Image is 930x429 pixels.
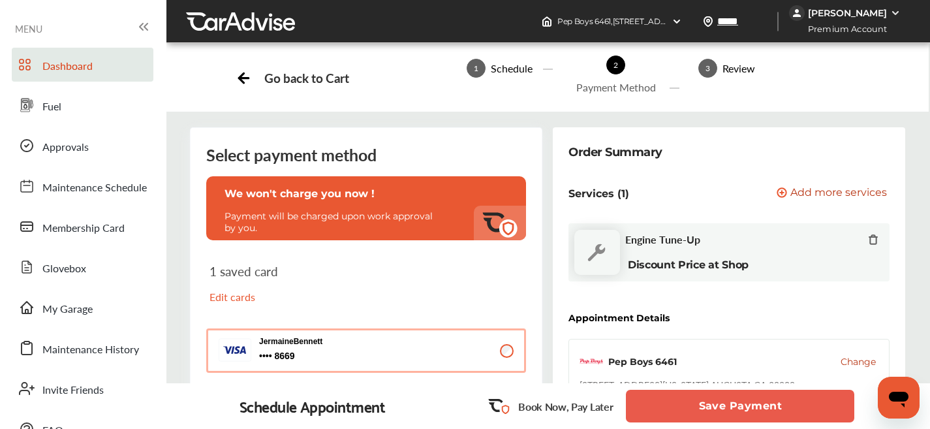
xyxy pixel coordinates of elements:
span: My Garage [42,301,93,318]
a: Fuel [12,88,153,122]
span: Approvals [42,139,89,156]
div: Order Summary [568,143,662,161]
a: Membership Card [12,210,153,244]
div: Pep Boys 6461 [608,355,677,368]
div: Review [717,61,760,76]
span: Premium Account [790,22,897,36]
img: logo-pepboys.png [580,350,603,373]
div: [STREET_ADDRESS][US_STATE] , AUGUSTA , GA 30909 [580,379,795,392]
b: Discount Price at Shop [628,259,749,271]
a: Dashboard [12,48,153,82]
a: My Garage [12,291,153,325]
a: Invite Friends [12,372,153,405]
span: Pep Boys 6461 , [STREET_ADDRESS][US_STATE] AUGUSTA , GA 30909 [557,16,809,26]
span: 8669 [259,350,390,362]
p: Payment will be charged upon work approval by you. [225,210,440,234]
p: Edit cards [209,289,360,304]
span: 3 [698,59,717,78]
p: 8669 [259,350,272,362]
span: Maintenance Schedule [42,180,147,197]
span: Glovebox [42,261,86,278]
span: Maintenance History [42,342,139,358]
iframe: Button to launch messaging window [878,377,920,419]
a: Glovebox [12,250,153,284]
span: MENU [15,24,42,34]
div: Select payment method [206,144,526,166]
button: Change [841,355,876,368]
span: Engine Tune-Up [625,233,700,246]
p: Services (1) [568,187,629,200]
p: Book Now, Pay Later [518,399,613,414]
a: Maintenance History [12,331,153,365]
img: WGsFRI8htEPBVLJbROoPRyZpYNWhNONpIPPETTm6eUC0GeLEiAAAAAElFTkSuQmCC [890,8,901,18]
a: Approvals [12,129,153,163]
div: [PERSON_NAME] [808,7,887,19]
img: default_wrench_icon.d1a43860.svg [574,230,620,275]
img: jVpblrzwTbfkPYzPPzSLxeg0AAAAASUVORK5CYII= [789,5,805,21]
span: Add more services [790,187,887,200]
div: Payment Method [571,80,661,95]
p: JermaineBennett [259,337,390,346]
div: Schedule [486,61,538,76]
span: 1 [467,59,486,78]
p: We won't charge you now ! [225,187,508,200]
img: location_vector.a44bc228.svg [703,16,713,27]
button: JermaineBennett 8669 8669 [206,328,526,373]
a: Add more services [777,187,890,200]
div: Schedule Appointment [240,397,386,415]
button: Add more services [777,187,887,200]
span: Fuel [42,99,61,116]
div: Appointment Details [568,313,670,323]
img: header-divider.bc55588e.svg [777,12,779,31]
div: Go back to Cart [264,71,349,86]
a: Maintenance Schedule [12,169,153,203]
img: header-down-arrow.9dd2ce7d.svg [672,16,682,27]
img: header-home-logo.8d720a4f.svg [542,16,552,27]
span: Invite Friends [42,382,104,399]
div: 1 saved card [209,264,360,315]
span: Dashboard [42,58,93,75]
span: 2 [606,56,625,74]
button: Save Payment [626,390,854,422]
span: Membership Card [42,220,125,237]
